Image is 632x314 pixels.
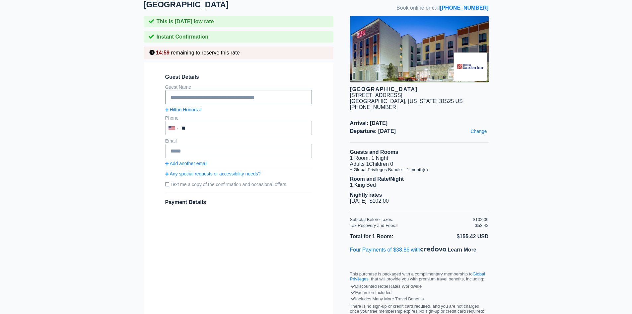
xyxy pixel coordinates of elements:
span: Payment Details [165,199,206,205]
span: Departure: [DATE] [350,128,489,134]
div: This is [DATE] low rate [144,16,333,27]
span: Learn More [448,247,476,253]
div: [STREET_ADDRESS] [350,92,402,98]
label: Guest Name [165,84,191,90]
a: Add another email [165,161,312,166]
div: Subtotal Before Taxes: [350,217,473,222]
label: Text me a copy of the confirmation and occasional offers [165,179,312,190]
div: Includes Many More Travel Benefits [352,296,487,302]
b: Guests and Rooms [350,149,398,155]
span: US [456,98,463,104]
div: $53.42 [475,223,489,228]
a: Change [469,127,488,136]
img: Brand logo for Hilton Garden Inn Brunswick [454,52,487,81]
li: 1 King Bed [350,182,489,188]
span: remaining to reserve this rate [171,50,240,55]
span: [US_STATE] [408,98,438,104]
b: Room and Rate/Night [350,176,404,182]
a: Four Payments of $38.86 with.Learn More [350,247,476,253]
a: Global Privileges [350,271,485,281]
div: [PHONE_NUMBER] [350,104,489,110]
span: 31525 [439,98,454,104]
span: [DATE] $102.00 [350,198,389,204]
li: Total for 1 Room: [350,232,419,241]
a: Any special requests or accessibility needs? [165,171,312,176]
a: [PHONE_NUMBER] [440,5,489,11]
div: Instant Confirmation [144,31,333,43]
span: 14:59 [156,50,170,55]
span: Arrival: [DATE] [350,120,489,126]
div: Discounted Hotel Rates Worldwide [352,283,487,289]
div: United States: +1 [166,122,180,135]
div: Excursion Included [352,289,487,296]
div: Tax Recovery and Fees: [350,223,473,228]
p: This purchase is packaged with a complimentary membership to , that will provide you with premium... [350,271,489,281]
li: $155.42 USD [419,232,489,241]
img: hotel image [350,16,489,82]
li: + Global Privileges Bundle – 1 month(s) [350,167,489,172]
label: Phone [165,115,178,121]
span: Guest Details [165,74,312,80]
li: 1 Room, 1 Night [350,155,489,161]
label: Email [165,138,177,144]
a: Hilton Honors # [165,107,312,112]
b: Nightly rates [350,192,382,198]
span: [GEOGRAPHIC_DATA], [350,98,407,104]
span: Book online or call [396,5,488,11]
li: Adults 1 [350,161,489,167]
div: [GEOGRAPHIC_DATA] [350,86,489,92]
div: $102.00 [473,217,489,222]
span: Four Payments of $38.86 with . [350,247,476,253]
span: Children 0 [369,161,393,167]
